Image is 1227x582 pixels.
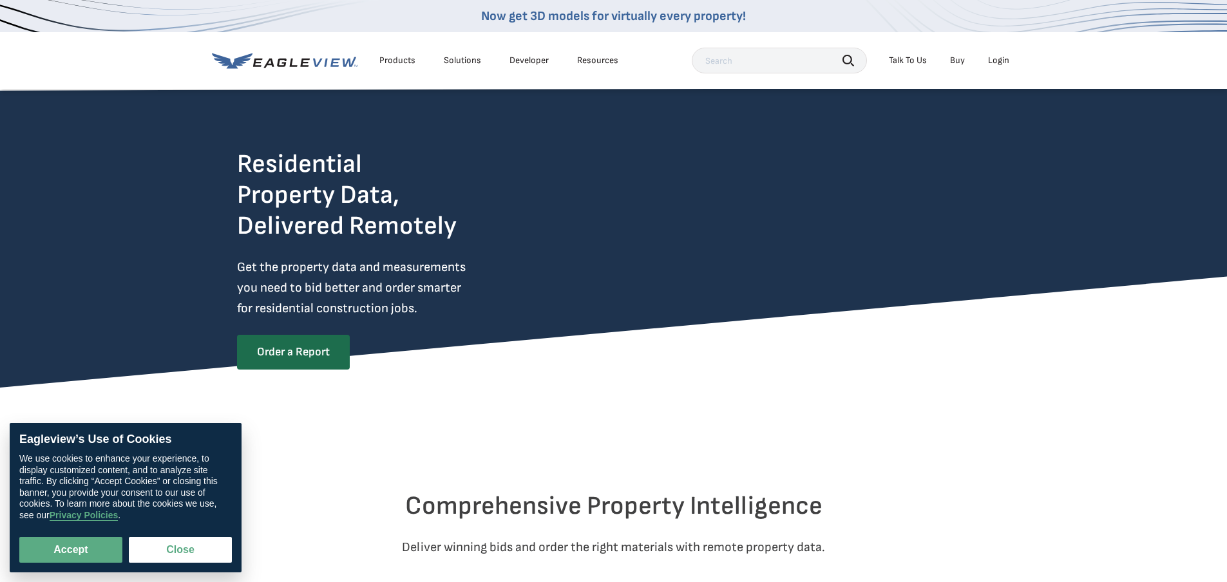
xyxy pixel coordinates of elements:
[988,55,1009,66] div: Login
[237,335,350,370] a: Order a Report
[379,55,415,66] div: Products
[237,491,991,521] h2: Comprehensive Property Intelligence
[577,55,618,66] div: Resources
[237,149,457,241] h2: Residential Property Data, Delivered Remotely
[50,510,119,521] a: Privacy Policies
[129,537,232,563] button: Close
[950,55,965,66] a: Buy
[692,48,867,73] input: Search
[509,55,549,66] a: Developer
[19,453,232,521] div: We use cookies to enhance your experience, to display customized content, and to analyze site tra...
[481,8,746,24] a: Now get 3D models for virtually every property!
[444,55,481,66] div: Solutions
[19,537,122,563] button: Accept
[237,257,519,319] p: Get the property data and measurements you need to bid better and order smarter for residential c...
[889,55,927,66] div: Talk To Us
[237,537,991,558] p: Deliver winning bids and order the right materials with remote property data.
[19,433,232,447] div: Eagleview’s Use of Cookies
